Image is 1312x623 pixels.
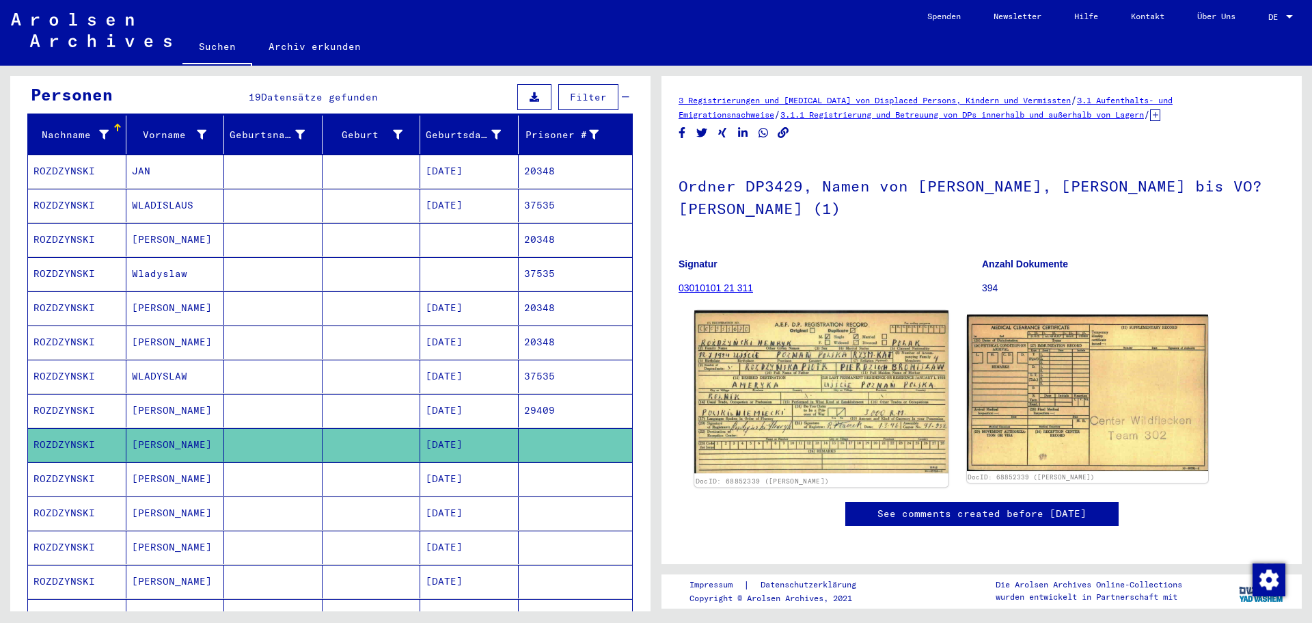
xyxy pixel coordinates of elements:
[420,531,519,564] mat-cell: [DATE]
[519,326,633,359] mat-cell: 20348
[33,124,126,146] div: Nachname
[126,189,225,222] mat-cell: WLADISLAUS
[570,91,607,103] span: Filter
[736,124,750,142] button: Share on LinkedIn
[31,82,113,107] div: Personen
[519,155,633,188] mat-cell: 20348
[230,124,322,146] div: Geburtsname
[420,565,519,598] mat-cell: [DATE]
[126,531,225,564] mat-cell: [PERSON_NAME]
[126,462,225,496] mat-cell: [PERSON_NAME]
[426,128,501,142] div: Geburtsdatum
[996,579,1182,591] p: Die Arolsen Archives Online-Collections
[982,281,1285,295] p: 394
[689,578,873,592] div: |
[420,496,519,530] mat-cell: [DATE]
[28,326,126,359] mat-cell: ROZDZYNSKI
[776,124,791,142] button: Copy link
[252,30,377,63] a: Archiv erkunden
[126,326,225,359] mat-cell: [PERSON_NAME]
[28,496,126,530] mat-cell: ROZDZYNSKI
[756,124,771,142] button: Share on WhatsApp
[126,428,225,462] mat-cell: [PERSON_NAME]
[996,591,1182,603] p: wurden entwickelt in Partnerschaft mit
[715,124,730,142] button: Share on Xing
[1236,574,1287,608] img: yv_logo.png
[679,282,753,293] a: 03010101 21 311
[519,394,633,427] mat-cell: 29409
[420,360,519,393] mat-cell: [DATE]
[182,30,252,66] a: Suchen
[420,428,519,462] mat-cell: [DATE]
[249,91,261,103] span: 19
[28,155,126,188] mat-cell: ROZDZYNSKI
[519,257,633,291] mat-cell: 37535
[28,189,126,222] mat-cell: ROZDZYNSKI
[28,223,126,256] mat-cell: ROZDZYNSKI
[426,124,518,146] div: Geburtsdatum
[420,116,519,154] mat-header-cell: Geburtsdatum
[28,565,126,598] mat-cell: ROZDZYNSKI
[28,360,126,393] mat-cell: ROZDZYNSKI
[519,360,633,393] mat-cell: 37535
[230,128,305,142] div: Geburtsname
[33,128,109,142] div: Nachname
[11,13,172,47] img: Arolsen_neg.svg
[28,291,126,325] mat-cell: ROZDZYNSKI
[328,124,420,146] div: Geburt‏
[679,95,1071,105] a: 3 Registrierungen und [MEDICAL_DATA] von Displaced Persons, Kindern und Vermissten
[420,326,519,359] mat-cell: [DATE]
[420,155,519,188] mat-cell: [DATE]
[519,291,633,325] mat-cell: 20348
[261,91,378,103] span: Datensätze gefunden
[519,189,633,222] mat-cell: 37535
[28,257,126,291] mat-cell: ROZDZYNSKI
[28,394,126,427] mat-cell: ROZDZYNSKI
[126,394,225,427] mat-cell: [PERSON_NAME]
[877,507,1086,521] a: See comments created before [DATE]
[519,223,633,256] mat-cell: 20348
[675,124,689,142] button: Share on Facebook
[420,462,519,496] mat-cell: [DATE]
[780,109,1144,120] a: 3.1.1 Registrierung und Betreuung von DPs innerhalb und außerhalb von Lagern
[750,578,873,592] a: Datenschutzerklärung
[967,315,1209,471] img: 002.jpg
[28,531,126,564] mat-cell: ROZDZYNSKI
[126,116,225,154] mat-header-cell: Vorname
[126,565,225,598] mat-cell: [PERSON_NAME]
[558,84,618,110] button: Filter
[132,124,224,146] div: Vorname
[1253,564,1285,596] img: Zustimmung ändern
[126,496,225,530] mat-cell: [PERSON_NAME]
[323,116,421,154] mat-header-cell: Geburt‏
[1144,108,1150,120] span: /
[695,124,709,142] button: Share on Twitter
[420,189,519,222] mat-cell: [DATE]
[126,155,225,188] mat-cell: JAN
[420,291,519,325] mat-cell: [DATE]
[28,428,126,462] mat-cell: ROZDZYNSKI
[694,310,948,473] img: 001.jpg
[132,128,207,142] div: Vorname
[126,360,225,393] mat-cell: WLADYSLAW
[1071,94,1077,106] span: /
[689,592,873,605] p: Copyright © Arolsen Archives, 2021
[679,155,1285,237] h1: Ordner DP3429, Namen von [PERSON_NAME], [PERSON_NAME] bis VO?[PERSON_NAME] (1)
[28,462,126,496] mat-cell: ROZDZYNSKI
[224,116,323,154] mat-header-cell: Geburtsname
[126,291,225,325] mat-cell: [PERSON_NAME]
[28,116,126,154] mat-header-cell: Nachname
[524,128,599,142] div: Prisoner #
[696,477,829,485] a: DocID: 68852339 ([PERSON_NAME])
[126,223,225,256] mat-cell: [PERSON_NAME]
[774,108,780,120] span: /
[982,259,1068,269] b: Anzahl Dokumente
[328,128,403,142] div: Geburt‏
[524,124,616,146] div: Prisoner #
[1268,12,1283,22] span: DE
[679,259,717,269] b: Signatur
[1252,563,1285,596] div: Zustimmung ändern
[689,578,743,592] a: Impressum
[420,394,519,427] mat-cell: [DATE]
[519,116,633,154] mat-header-cell: Prisoner #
